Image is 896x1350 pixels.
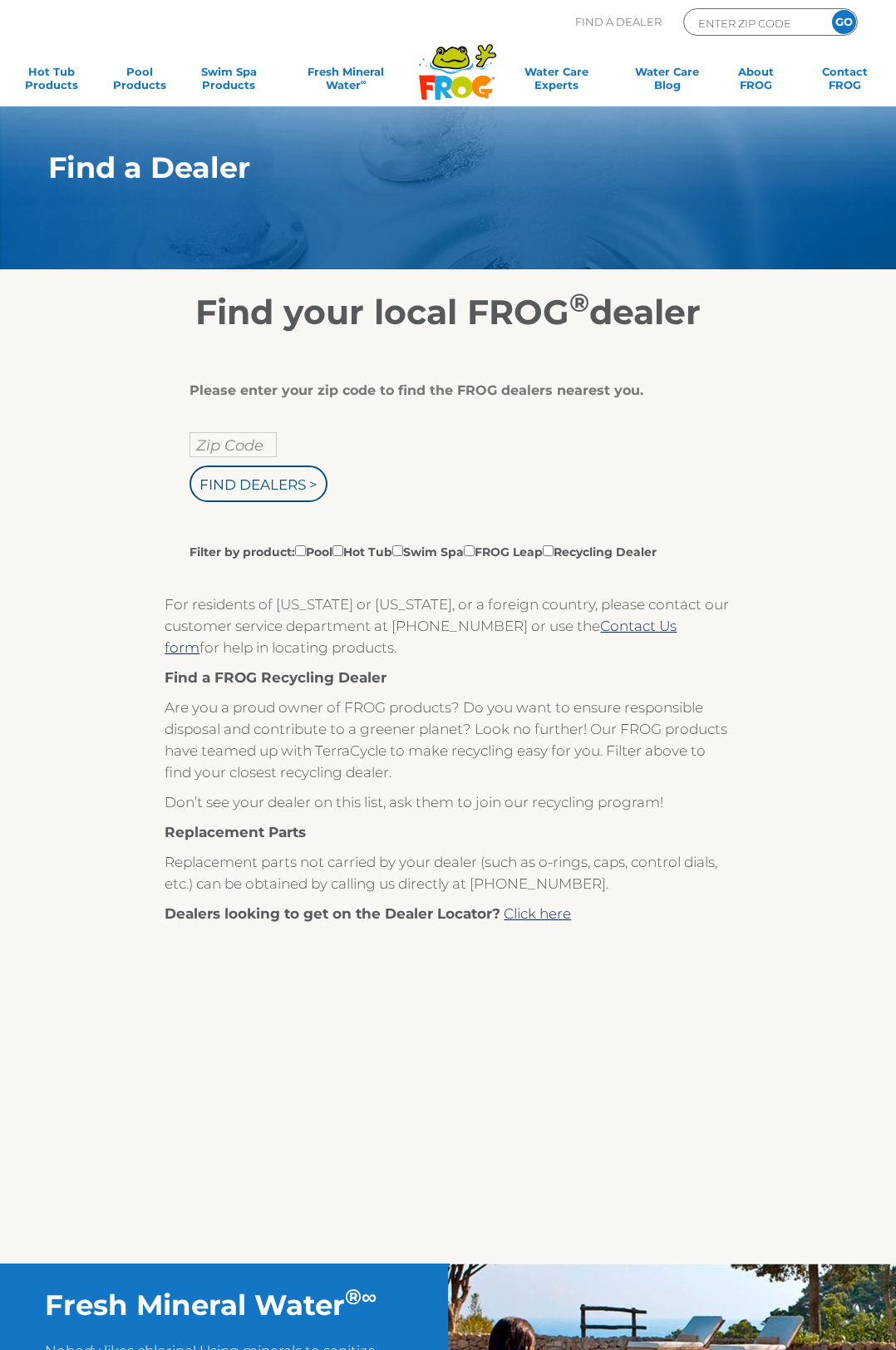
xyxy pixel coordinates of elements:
strong: Dealers looking to get on the Dealer Locator? [165,905,500,922]
p: Replacement parts not carried by your dealer (such as o-rings, caps, control dials, etc.) can be ... [165,851,731,894]
a: ContactFROG [810,65,879,98]
sup: ® [569,287,589,318]
input: Zip Code Form [697,13,809,32]
p: For residents of [US_STATE] or [US_STATE], or a foreign country, please contact our customer serv... [165,594,731,658]
a: Fresh MineralWater∞ [283,65,409,98]
p: Don’t see your dealer on this list, ask them to join our recycling program! [165,791,731,813]
h2: Find your local FROG dealer [23,291,873,333]
h2: Fresh Mineral Water [45,1288,403,1323]
strong: Find a FROG Recycling Dealer [165,669,386,686]
sup: ® [345,1283,362,1309]
input: GO [832,10,856,34]
iframe: FROG® Products for Pools [165,963,630,1224]
input: Filter by product:PoolHot TubSwim SpaFROG LeapRecycling Dealer [543,545,554,556]
a: PoolProducts [106,65,175,98]
a: Swim SpaProducts [194,65,263,98]
a: Click here [504,905,571,922]
a: AboutFROG [721,65,790,98]
label: Filter by product: Pool Hot Tub Swim Spa FROG Leap Recycling Dealer [190,542,657,560]
input: Filter by product:PoolHot TubSwim SpaFROG LeapRecycling Dealer [464,545,475,556]
a: Water CareBlog [633,65,702,98]
a: Hot TubProducts [17,65,86,98]
input: Filter by product:PoolHot TubSwim SpaFROG LeapRecycling Dealer [392,545,403,556]
input: Filter by product:PoolHot TubSwim SpaFROG LeapRecycling Dealer [332,545,343,556]
p: Find A Dealer [575,8,662,36]
input: Find Dealers > [190,466,327,502]
sup: ∞ [361,77,367,86]
sup: ∞ [362,1283,377,1309]
h1: Find a Dealer [48,151,788,185]
a: Water CareExperts [500,65,613,98]
p: Are you a proud owner of FROG products? Do you want to ensure responsible disposal and contribute... [165,697,731,783]
strong: Replacement Parts [165,824,306,840]
div: Please enter your zip code to find the FROG dealers nearest you. [190,382,693,399]
input: Filter by product:PoolHot TubSwim SpaFROG LeapRecycling Dealer [295,545,306,556]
